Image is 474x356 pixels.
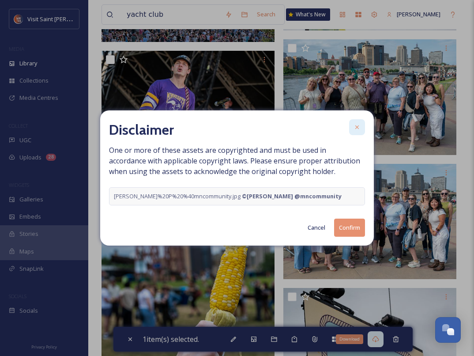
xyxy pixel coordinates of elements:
[334,219,365,237] button: Confirm
[114,192,342,201] span: [PERSON_NAME]%20P%20%40mncommunity.jpg
[303,219,330,236] button: Cancel
[435,317,461,343] button: Open Chat
[109,145,365,205] span: One or more of these assets are copyrighted and must be used in accordance with applicable copyri...
[109,119,174,140] h2: Disclaimer
[242,192,342,200] strong: © [PERSON_NAME] @mncommunity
